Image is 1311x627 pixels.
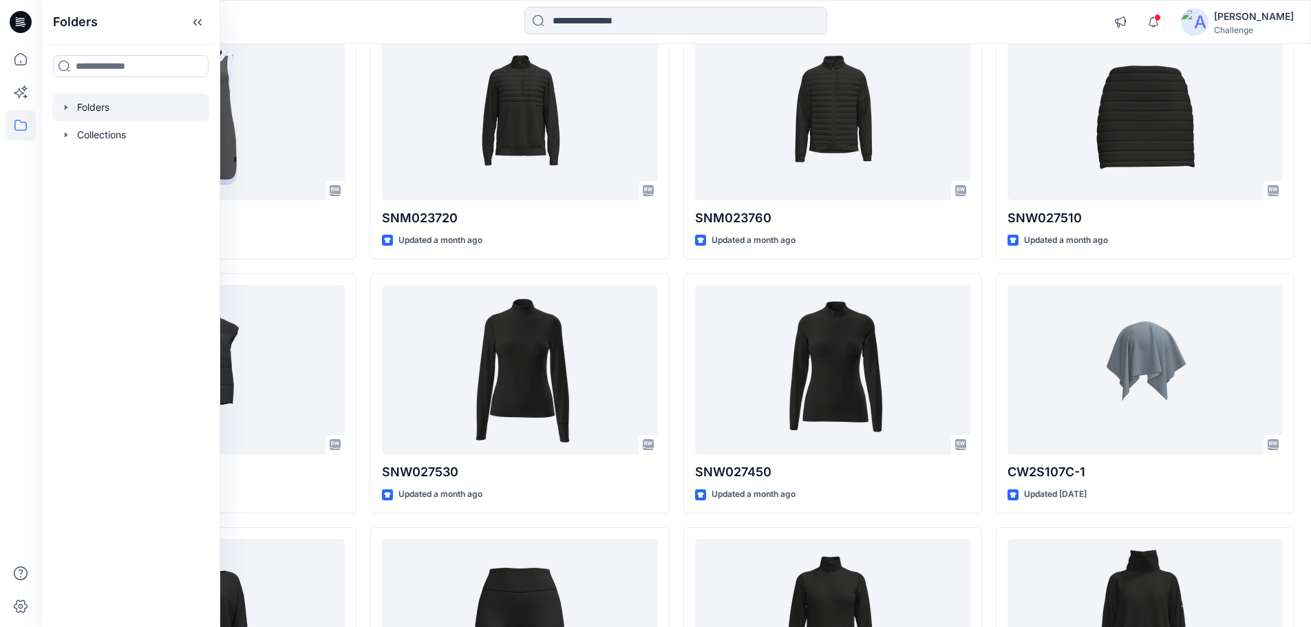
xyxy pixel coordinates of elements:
div: [PERSON_NAME] [1214,8,1294,25]
p: Updated a month ago [398,487,482,502]
p: SNM023720 [382,209,657,228]
div: Challenge [1214,25,1294,35]
a: SNM023720 [382,31,657,201]
p: Updated a month ago [712,233,796,248]
a: SNW027530 [382,285,657,455]
p: SNW027530 [382,463,657,482]
a: CW2S107C-1 [1008,285,1283,455]
p: Updated a month ago [1024,233,1108,248]
img: avatar [1181,8,1208,36]
p: SNW027510 [1008,209,1283,228]
p: Updated a month ago [712,487,796,502]
p: CW2S107C-1 [1008,463,1283,482]
a: SNM023760 [695,31,970,201]
p: SNW027450 [695,463,970,482]
a: SNW027510 [1008,31,1283,201]
a: SNW027450 [695,285,970,455]
p: SNM023760 [695,209,970,228]
p: Updated [DATE] [1024,487,1087,502]
p: Updated a month ago [398,233,482,248]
